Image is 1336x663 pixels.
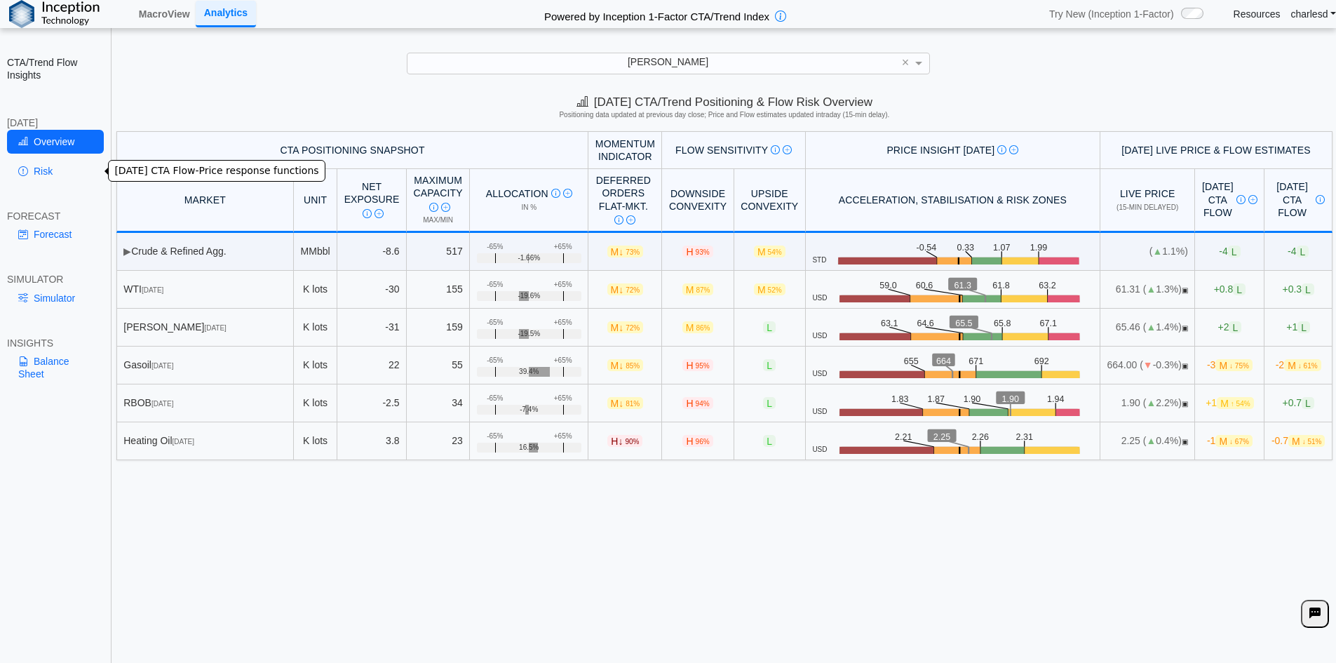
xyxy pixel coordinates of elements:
[626,324,640,332] span: 72%
[554,394,572,403] div: +65%
[696,400,710,408] span: 94%
[519,443,539,452] span: 16.5%
[1276,359,1321,371] span: -2
[607,246,644,257] span: M
[1207,435,1253,447] span: -1
[123,396,286,409] div: RBOB
[619,283,623,295] span: ↓
[7,222,104,246] a: Forecast
[996,279,1013,290] text: 61.8
[1009,145,1018,154] img: Read More
[414,174,463,213] div: Maximum Capacity
[520,406,538,414] span: -7.4%
[880,279,898,290] text: 59.0
[294,233,337,271] td: MMbbl
[337,271,407,309] td: -30
[477,187,581,200] div: Allocation
[682,283,714,295] span: M
[812,332,827,340] span: USD
[407,422,470,460] td: 23
[614,215,623,225] img: Info
[1234,8,1281,20] a: Resources
[929,393,947,403] text: 1.87
[554,281,572,289] div: +65%
[696,286,710,294] span: 87%
[1288,435,1325,447] span: M
[344,180,400,219] div: Net Exposure
[551,189,560,198] img: Info
[294,422,337,460] td: K lots
[123,246,131,257] span: ▶
[519,368,539,376] span: 39.4%
[554,243,572,251] div: +65%
[142,286,163,294] span: [DATE]
[1049,8,1174,20] span: Try New (Inception 1-Factor)
[563,189,572,198] img: Read More
[576,95,872,109] span: [DATE] CTA/Trend Positioning & Flow Risk Overview
[518,254,540,262] span: -1.66%
[607,283,644,295] span: M
[626,362,640,370] span: 85%
[900,53,912,73] span: Clear value
[1286,321,1310,333] span: +1
[607,359,644,371] span: M
[1214,283,1246,295] span: +0.8
[1288,246,1309,257] span: -4
[975,431,992,441] text: 2.26
[1182,438,1188,446] span: OPEN: Market session is currently open.
[618,435,623,446] span: ↓
[1236,195,1246,204] img: Info
[607,397,644,409] span: M
[337,422,407,460] td: 3.8
[682,321,714,333] span: M
[1228,246,1241,257] span: L
[893,393,910,403] text: 1.83
[619,321,623,333] span: ↓
[958,317,976,328] text: 65.5
[734,169,806,233] th: Upside Convexity
[754,283,785,295] span: M
[1302,438,1322,446] span: ↓ 51%
[294,309,337,347] td: K lots
[626,248,640,256] span: 73%
[294,169,337,233] th: Unit
[429,203,438,212] img: Info
[7,210,104,222] div: FORECAST
[1297,246,1309,257] span: L
[882,317,899,328] text: 63.1
[487,319,503,327] div: -65%
[1146,283,1156,295] span: ▲
[1233,283,1246,295] span: L
[7,349,104,386] a: Balance Sheet
[997,317,1015,328] text: 65.8
[626,286,640,294] span: 72%
[294,271,337,309] td: K lots
[487,356,503,365] div: -65%
[628,56,708,67] span: [PERSON_NAME]
[1231,400,1250,408] span: ↑ 54%
[7,130,104,154] a: Overview
[151,400,173,408] span: [DATE]
[1100,422,1196,460] td: 2.25 ( 0.4%)
[1020,431,1037,441] text: 2.31
[1043,279,1060,290] text: 63.2
[375,209,384,218] img: Read More
[1146,397,1156,408] span: ▲
[7,116,104,129] div: [DATE]
[7,273,104,286] div: SIMULATOR
[337,233,407,271] td: -8.6
[936,431,953,441] text: 2.25
[1218,321,1242,333] span: +2
[1297,321,1310,333] span: L
[1100,169,1196,233] th: Live Price
[1051,393,1069,403] text: 1.94
[1039,355,1053,366] text: 692
[487,281,503,289] div: -65%
[1182,286,1188,294] span: OPEN: Market session is currently open.
[337,384,407,422] td: -2.5
[116,131,589,169] th: CTA Positioning Snapshot
[518,292,540,300] span: -19.6%
[1152,246,1162,257] span: ▲
[1215,435,1252,447] span: M
[662,169,734,233] th: Downside Convexity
